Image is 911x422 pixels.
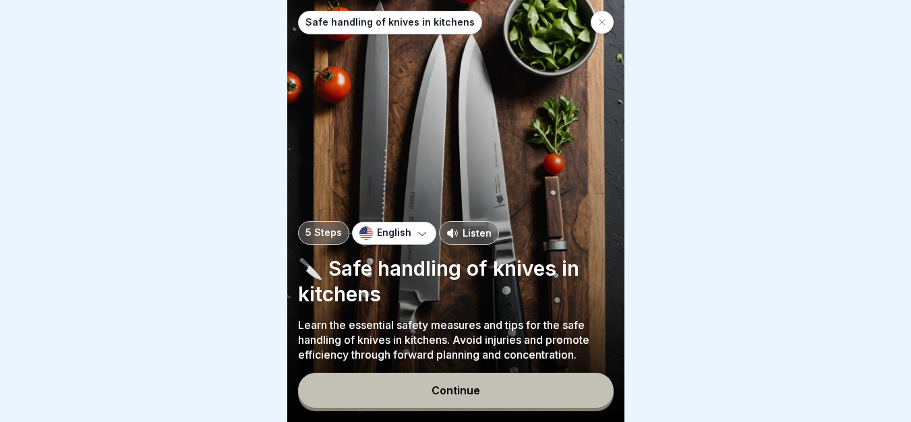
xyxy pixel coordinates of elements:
[298,255,614,307] p: 🔪 Safe handling of knives in kitchens
[377,227,411,239] p: English
[463,226,492,240] p: Listen
[305,17,475,28] p: Safe handling of knives in kitchens
[305,227,342,239] p: 5 Steps
[359,227,373,240] img: us.svg
[298,318,614,362] p: Learn the essential safety measures and tips for the safe handling of knives in kitchens. Avoid i...
[432,384,480,396] div: Continue
[298,373,614,408] button: Continue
